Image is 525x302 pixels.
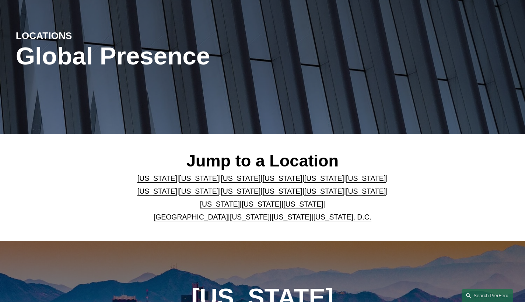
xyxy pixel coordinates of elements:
a: [US_STATE] [304,174,344,182]
a: Search this site [462,289,513,302]
a: [US_STATE] [137,187,177,195]
a: [US_STATE] [346,174,386,182]
a: [US_STATE] [346,187,386,195]
a: [US_STATE] [179,174,219,182]
a: [US_STATE] [242,200,281,208]
h2: Jump to a Location [119,151,406,171]
a: [US_STATE] [304,187,344,195]
a: [US_STATE], D.C. [313,213,371,221]
a: [US_STATE] [200,200,240,208]
p: | | | | | | | | | | | | | | | | | | [119,172,406,224]
a: [US_STATE] [230,213,270,221]
a: [US_STATE] [283,200,323,208]
a: [US_STATE] [272,213,311,221]
a: [US_STATE] [137,174,177,182]
h1: Global Presence [16,42,345,70]
a: [GEOGRAPHIC_DATA] [154,213,228,221]
a: [US_STATE] [221,187,260,195]
a: [US_STATE] [179,187,219,195]
a: [US_STATE] [221,174,260,182]
a: [US_STATE] [263,187,302,195]
h4: LOCATIONS [16,30,139,42]
a: [US_STATE] [263,174,302,182]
